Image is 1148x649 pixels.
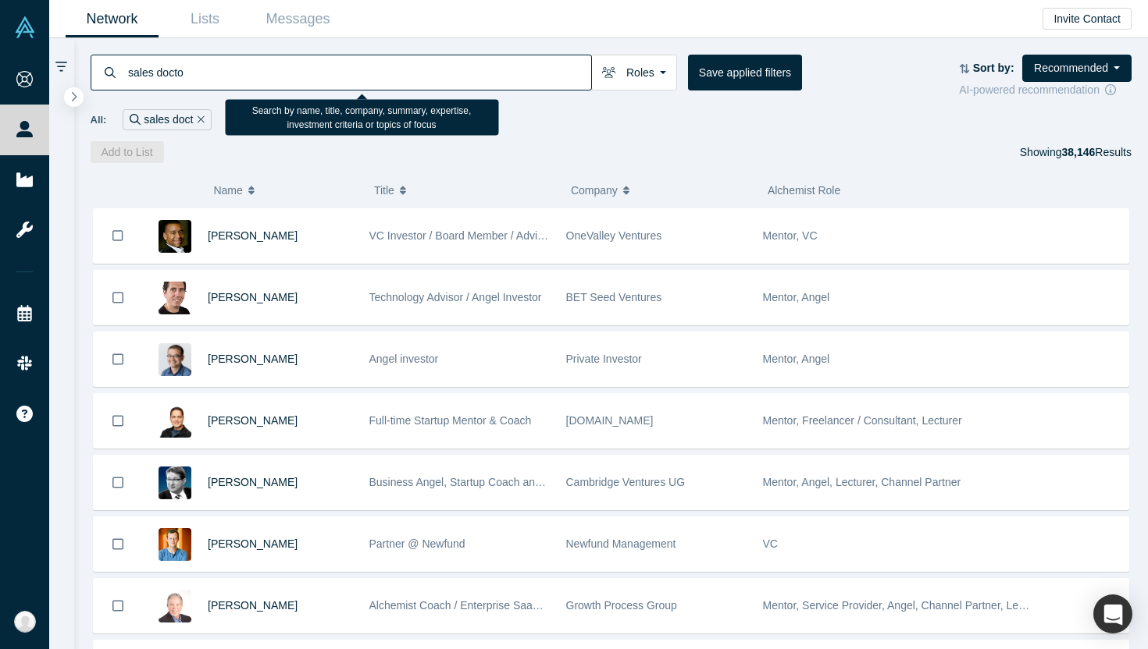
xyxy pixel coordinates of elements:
button: Bookmark [94,579,142,633]
a: Network [66,1,159,37]
span: OneValley Ventures [566,229,662,242]
button: Company [571,174,751,207]
button: Bookmark [94,517,142,571]
span: Title [374,174,394,207]
button: Bookmark [94,332,142,386]
span: VC Investor / Board Member / Advisor [369,229,553,242]
div: sales doct [123,109,212,130]
span: Partner @ Newfund [369,537,465,550]
span: Full-time Startup Mentor & Coach [369,414,532,427]
img: Martin Giese's Profile Image [159,466,191,499]
img: Alchemist Vault Logo [14,16,36,38]
img: Chuck DeVita's Profile Image [159,590,191,622]
span: Alchemist Coach / Enterprise SaaS & Ai Subscription Model Thought Leader [369,599,739,612]
button: Save applied filters [688,55,802,90]
span: Private Investor [566,353,642,365]
span: Growth Process Group [566,599,677,612]
span: Name [213,174,242,207]
a: [PERSON_NAME] [208,476,298,488]
button: Bookmark [94,456,142,509]
span: Mentor, Freelancer / Consultant, Lecturer [763,414,962,427]
span: Results [1061,146,1132,158]
button: Roles [591,55,677,90]
span: Mentor, Angel, Lecturer, Channel Partner [763,476,961,488]
a: Lists [159,1,251,37]
button: Add to List [91,141,164,163]
a: [PERSON_NAME] [208,229,298,242]
input: Search by name, title, company, summary, expertise, investment criteria or topics of focus [127,54,591,90]
span: Mentor, Angel [763,353,830,365]
div: Showing [1020,141,1132,163]
img: Boris Livshutz's Profile Image [159,282,191,314]
span: Angel investor [369,353,439,365]
span: Technology Advisor / Angel Investor [369,291,542,303]
span: Mentor, Angel [763,291,830,303]
span: Business Angel, Startup Coach and best-selling author [369,476,634,488]
button: Bookmark [94,208,142,263]
img: Danny Chee's Profile Image [159,343,191,376]
span: BET Seed Ventures [566,291,662,303]
a: [PERSON_NAME] [208,599,298,612]
button: Recommended [1022,55,1132,82]
button: Remove Filter [193,111,205,129]
img: Henri Deshays's Profile Image [159,528,191,561]
button: Title [374,174,554,207]
img: Juan Scarlett's Profile Image [159,220,191,253]
a: [PERSON_NAME] [208,537,298,550]
button: Bookmark [94,271,142,324]
button: Bookmark [94,394,142,448]
img: Samir Ghosh's Profile Image [159,405,191,438]
a: [PERSON_NAME] [208,414,298,427]
span: Cambridge Ventures UG [566,476,686,488]
div: AI-powered recommendation [959,82,1132,98]
span: Newfund Management [566,537,676,550]
img: Otabek Suvonov's Account [14,611,36,633]
span: Mentor, VC [763,229,818,242]
strong: 38,146 [1061,146,1095,158]
button: Invite Contact [1043,8,1132,30]
a: Messages [251,1,344,37]
button: Name [213,174,358,207]
strong: Sort by: [973,62,1014,74]
span: Alchemist Role [768,184,840,197]
a: [PERSON_NAME] [208,353,298,365]
span: Company [571,174,618,207]
span: [DOMAIN_NAME] [566,414,654,427]
a: [PERSON_NAME] [208,291,298,303]
span: VC [763,537,778,550]
span: All: [91,112,107,128]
